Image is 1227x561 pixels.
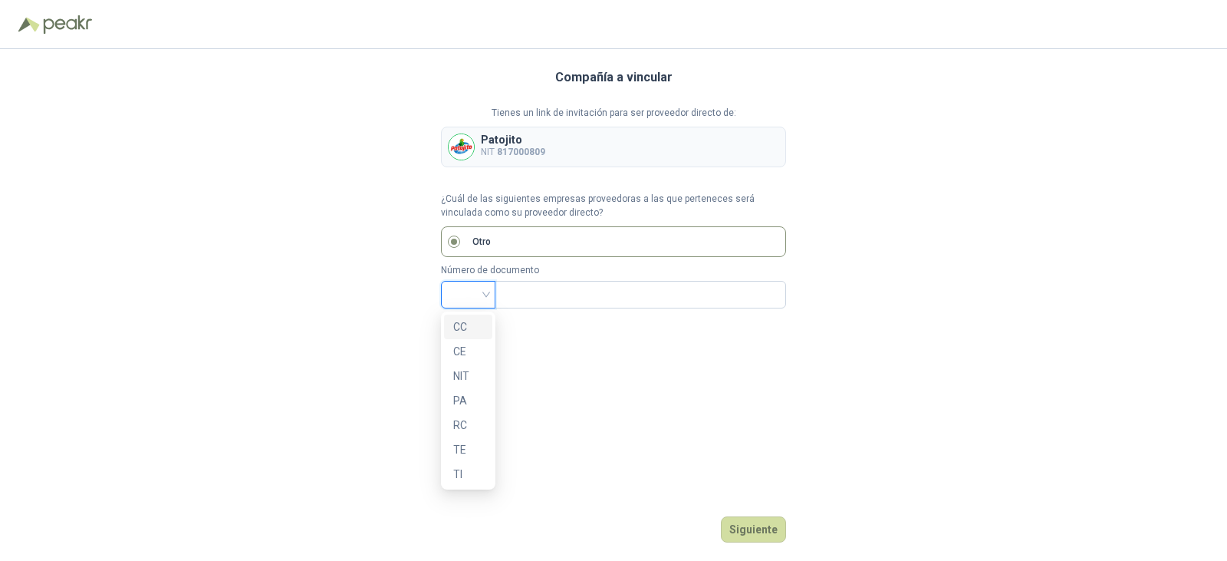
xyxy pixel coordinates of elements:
[444,364,492,388] div: NIT
[18,17,40,32] img: Logo
[481,134,545,145] p: Patojito
[497,147,545,157] b: 817000809
[441,106,786,120] p: Tienes un link de invitación para ser proveedor directo de:
[444,339,492,364] div: CE
[472,235,491,249] p: Otro
[453,368,483,384] div: NIT
[444,462,492,487] div: TI
[453,417,483,434] div: RC
[453,441,483,458] div: TE
[453,392,483,409] div: PA
[453,466,483,483] div: TI
[481,145,545,160] p: NIT
[444,413,492,437] div: RC
[441,263,786,278] p: Número de documento
[449,134,474,160] img: Company Logo
[555,68,673,87] h3: Compañía a vincular
[453,343,483,360] div: CE
[721,516,786,543] button: Siguiente
[444,388,492,413] div: PA
[441,192,786,221] p: ¿Cuál de las siguientes empresas proveedoras a las que perteneces será vinculada como su proveedo...
[444,437,492,462] div: TE
[444,315,492,339] div: CC
[43,15,92,34] img: Peakr
[453,318,483,335] div: CC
